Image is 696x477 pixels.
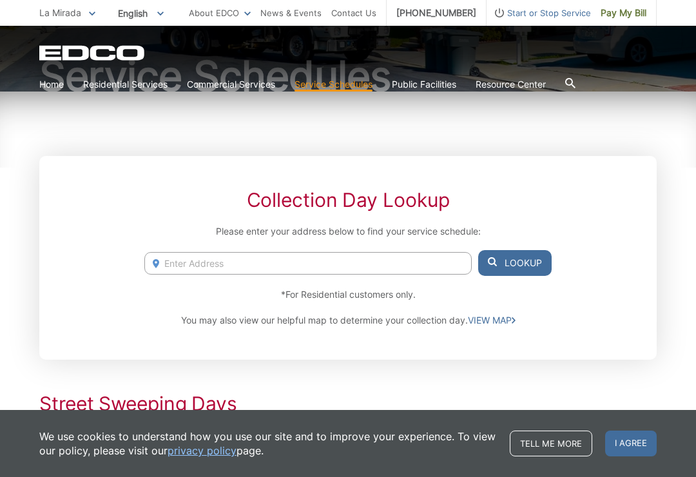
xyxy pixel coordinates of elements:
[392,77,456,92] a: Public Facilities
[189,6,251,20] a: About EDCO
[510,431,592,456] a: Tell me more
[83,77,168,92] a: Residential Services
[260,6,322,20] a: News & Events
[39,7,81,18] span: La Mirada
[187,77,275,92] a: Commercial Services
[144,313,552,327] p: You may also view our helpful map to determine your collection day.
[144,224,552,238] p: Please enter your address below to find your service schedule:
[39,392,657,415] h2: Street Sweeping Days
[605,431,657,456] span: I agree
[39,77,64,92] a: Home
[108,3,173,24] span: English
[144,252,472,275] input: Enter Address
[168,443,237,458] a: privacy policy
[478,250,552,276] button: Lookup
[295,77,372,92] a: Service Schedules
[331,6,376,20] a: Contact Us
[144,188,552,211] h2: Collection Day Lookup
[468,313,516,327] a: VIEW MAP
[39,429,497,458] p: We use cookies to understand how you use our site and to improve your experience. To view our pol...
[144,287,552,302] p: *For Residential customers only.
[39,45,146,61] a: EDCD logo. Return to the homepage.
[476,77,546,92] a: Resource Center
[601,6,646,20] span: Pay My Bill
